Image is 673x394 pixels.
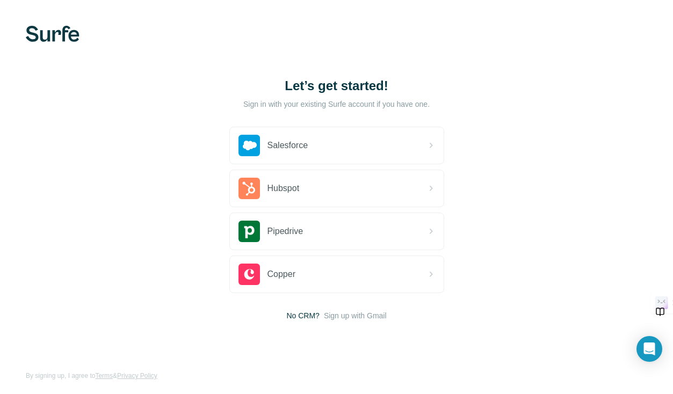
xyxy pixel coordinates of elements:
span: Hubspot [267,182,300,195]
span: No CRM? [286,310,319,321]
a: Privacy Policy [117,372,157,380]
span: By signing up, I agree to & [26,371,157,381]
p: Sign in with your existing Surfe account if you have one. [243,99,430,110]
h1: Let’s get started! [229,77,444,94]
img: Surfe's logo [26,26,79,42]
img: pipedrive's logo [238,221,260,242]
span: Copper [267,268,295,281]
div: Open Intercom Messenger [636,336,662,362]
span: Salesforce [267,139,308,152]
span: Pipedrive [267,225,303,238]
img: salesforce's logo [238,135,260,156]
button: Sign up with Gmail [324,310,387,321]
a: Terms [95,372,113,380]
img: hubspot's logo [238,178,260,199]
img: copper's logo [238,264,260,285]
